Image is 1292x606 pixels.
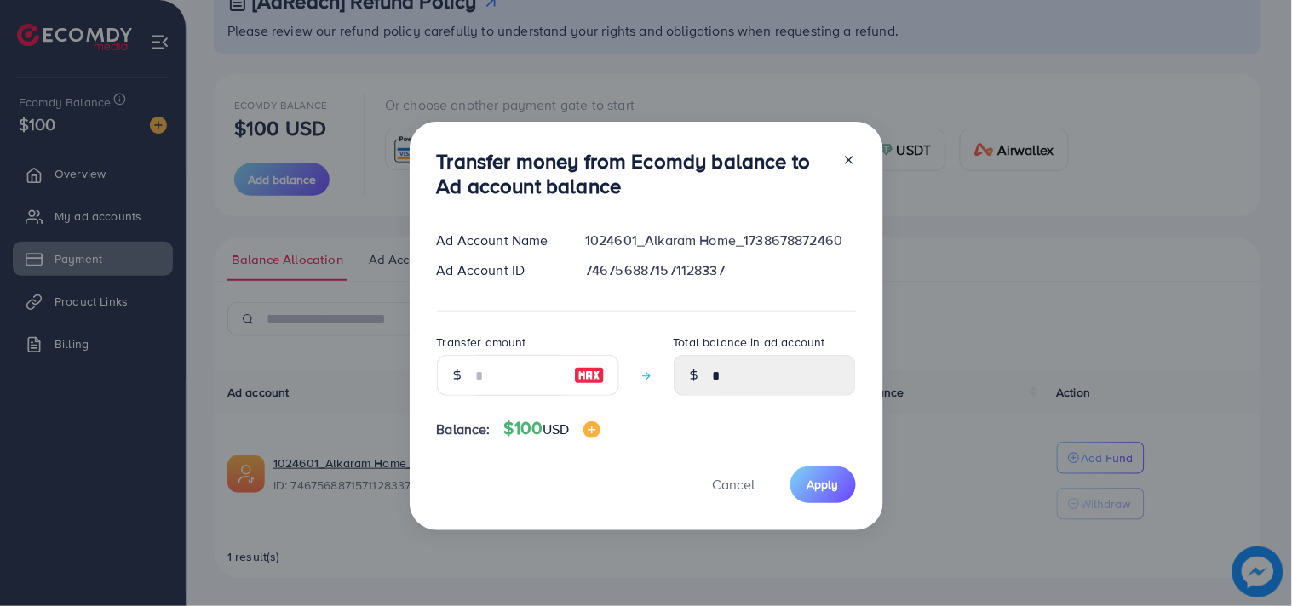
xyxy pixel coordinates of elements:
span: USD [543,420,569,438]
div: 1024601_Alkaram Home_1738678872460 [571,231,869,250]
div: Ad Account Name [423,231,572,250]
h3: Transfer money from Ecomdy balance to Ad account balance [437,149,829,198]
span: Balance: [437,420,491,439]
button: Apply [790,466,856,503]
label: Total balance in ad account [674,334,825,351]
img: image [574,365,605,386]
label: Transfer amount [437,334,526,351]
span: Apply [807,476,839,493]
div: Ad Account ID [423,260,572,280]
h4: $100 [504,418,600,439]
div: 7467568871571128337 [571,260,869,280]
span: Cancel [713,475,755,494]
img: image [583,421,600,438]
button: Cancel [692,466,777,503]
